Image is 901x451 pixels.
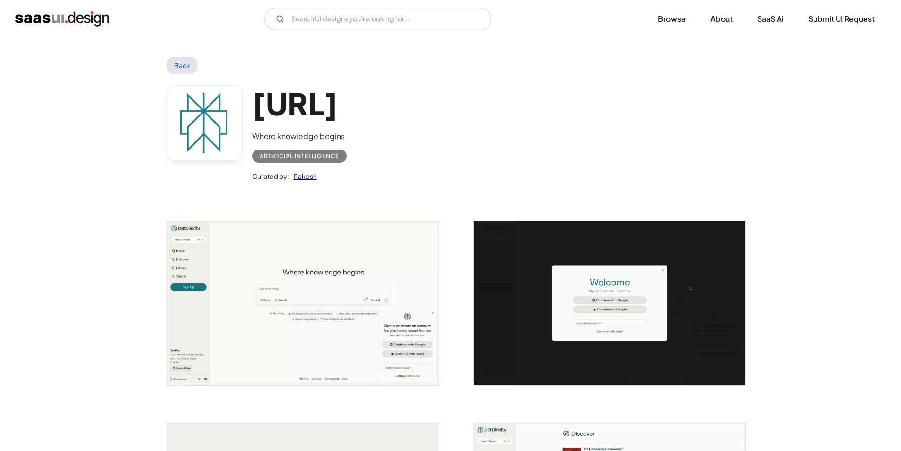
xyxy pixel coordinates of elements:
a: Submit UI Request [797,9,886,29]
h1: [URL] [252,85,347,122]
img: 65b9d3bd40d97bb4e9ee2fbe_perplexity%20sign%20in.jpg [474,221,745,385]
div: Curated by: [252,170,289,182]
a: About [699,9,744,29]
img: 65b9d3bdf19451c686cb9749_perplexity%20home%20page.jpg [167,221,439,385]
a: open lightbox [474,221,745,385]
div: Artificial Intelligence [260,150,339,162]
a: Browse [647,9,697,29]
a: Rakesh [289,170,317,182]
input: Search UI designs you're looking for... [264,8,491,30]
a: SaaS Ai [746,9,795,29]
div: Where knowledge begins [252,131,347,142]
a: Back [167,57,198,74]
a: open lightbox [167,221,439,385]
form: Email Form [264,8,491,30]
a: home [15,11,109,27]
